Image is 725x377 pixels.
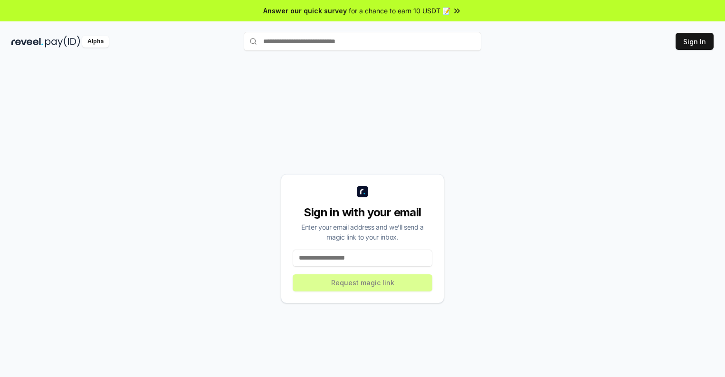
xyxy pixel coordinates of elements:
[349,6,450,16] span: for a chance to earn 10 USDT 📝
[357,186,368,197] img: logo_small
[263,6,347,16] span: Answer our quick survey
[293,205,432,220] div: Sign in with your email
[82,36,109,48] div: Alpha
[11,36,43,48] img: reveel_dark
[293,222,432,242] div: Enter your email address and we’ll send a magic link to your inbox.
[45,36,80,48] img: pay_id
[676,33,714,50] button: Sign In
